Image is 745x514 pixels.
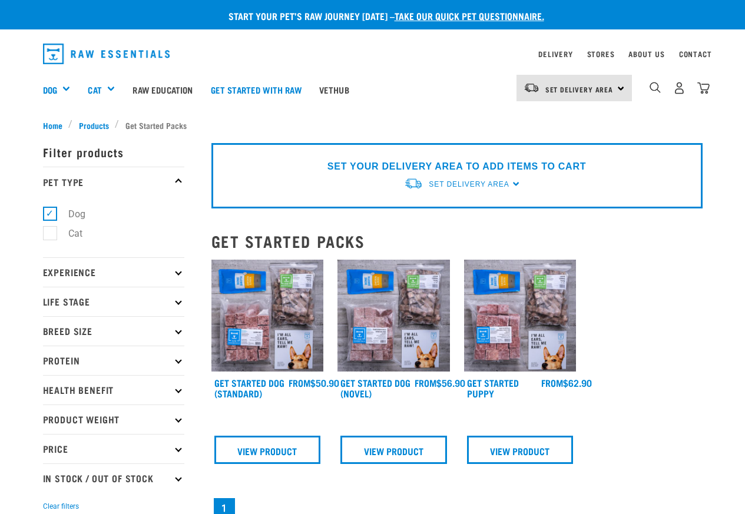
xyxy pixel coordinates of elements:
[340,380,410,396] a: Get Started Dog (Novel)
[43,375,184,404] p: Health Benefit
[43,501,79,512] button: Clear filters
[538,52,572,56] a: Delivery
[43,434,184,463] p: Price
[679,52,712,56] a: Contact
[415,377,465,388] div: $56.90
[43,463,184,493] p: In Stock / Out Of Stock
[43,316,184,346] p: Breed Size
[43,44,170,64] img: Raw Essentials Logo
[43,83,57,97] a: Dog
[202,66,310,113] a: Get started with Raw
[697,82,710,94] img: home-icon@2x.png
[49,226,87,241] label: Cat
[628,52,664,56] a: About Us
[464,260,577,372] img: NPS Puppy Update
[124,66,201,113] a: Raw Education
[289,380,310,385] span: FROM
[43,119,69,131] a: Home
[289,377,339,388] div: $50.90
[88,83,101,97] a: Cat
[43,287,184,316] p: Life Stage
[214,380,284,396] a: Get Started Dog (Standard)
[524,82,539,93] img: van-moving.png
[43,137,184,167] p: Filter products
[43,404,184,434] p: Product Weight
[429,180,509,188] span: Set Delivery Area
[214,436,321,464] a: View Product
[541,380,563,385] span: FROM
[79,119,109,131] span: Products
[211,232,703,250] h2: Get Started Packs
[395,13,544,18] a: take our quick pet questionnaire.
[467,436,574,464] a: View Product
[415,380,436,385] span: FROM
[43,119,703,131] nav: breadcrumbs
[337,260,450,372] img: NSP Dog Novel Update
[545,87,614,91] span: Set Delivery Area
[467,380,519,396] a: Get Started Puppy
[650,82,661,93] img: home-icon-1@2x.png
[673,82,686,94] img: user.png
[310,66,358,113] a: Vethub
[541,377,592,388] div: $62.90
[43,167,184,196] p: Pet Type
[587,52,615,56] a: Stores
[43,257,184,287] p: Experience
[72,119,115,131] a: Products
[340,436,447,464] a: View Product
[43,119,62,131] span: Home
[327,160,586,174] p: SET YOUR DELIVERY AREA TO ADD ITEMS TO CART
[404,177,423,190] img: van-moving.png
[34,39,712,69] nav: dropdown navigation
[49,207,90,221] label: Dog
[211,260,324,372] img: NSP Dog Standard Update
[43,346,184,375] p: Protein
